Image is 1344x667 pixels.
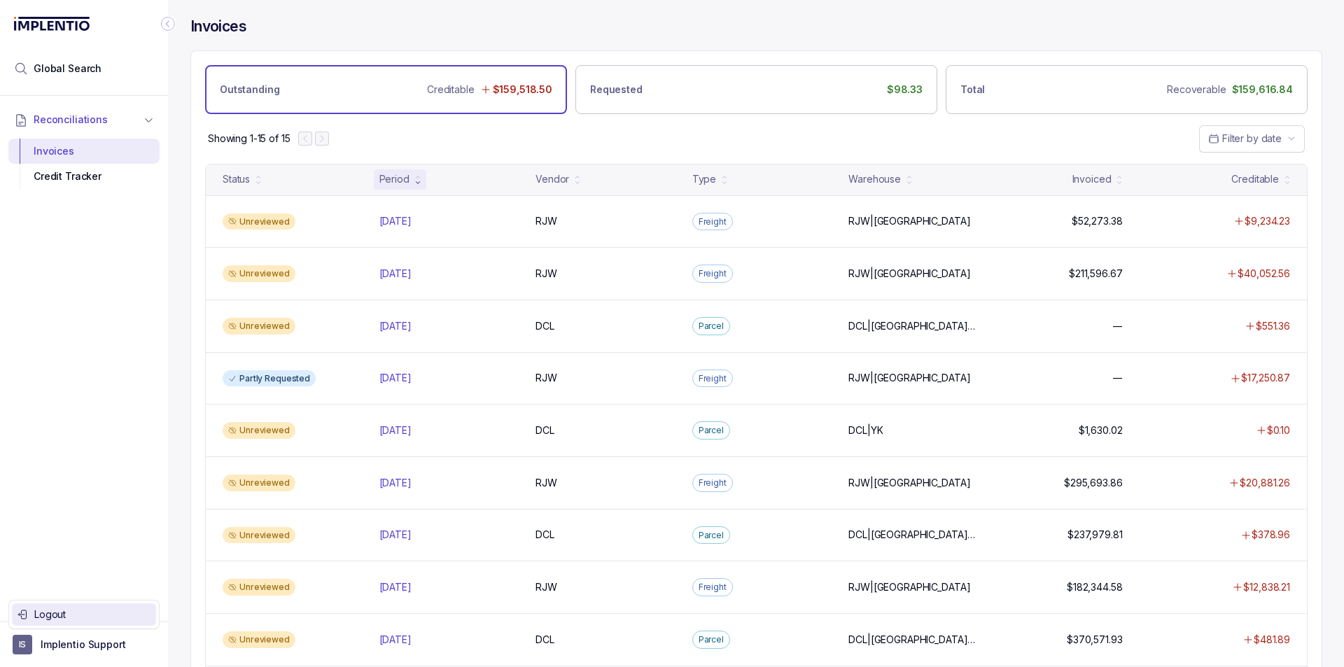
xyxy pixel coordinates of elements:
[1222,132,1282,144] span: Filter by date
[379,633,412,647] p: [DATE]
[535,267,557,281] p: RJW
[692,172,716,186] div: Type
[848,633,977,647] p: DCL|[GEOGRAPHIC_DATA], DCL|LN, DCL|YK
[535,423,554,437] p: DCL
[493,83,552,97] p: $159,518.50
[223,172,250,186] div: Status
[699,476,727,490] p: Freight
[223,265,295,282] div: Unreviewed
[379,267,412,281] p: [DATE]
[1254,633,1290,647] p: $481.89
[379,528,412,542] p: [DATE]
[1245,214,1290,228] p: $9,234.23
[8,136,160,192] div: Reconciliations
[379,319,412,333] p: [DATE]
[1241,371,1290,385] p: $17,250.87
[1072,172,1112,186] div: Invoiced
[848,476,970,490] p: RJW|[GEOGRAPHIC_DATA]
[699,267,727,281] p: Freight
[34,62,101,76] span: Global Search
[1267,423,1290,437] p: $0.10
[20,139,148,164] div: Invoices
[535,319,554,333] p: DCL
[535,528,554,542] p: DCL
[535,172,569,186] div: Vendor
[379,580,412,594] p: [DATE]
[379,214,412,228] p: [DATE]
[848,319,977,333] p: DCL|[GEOGRAPHIC_DATA], DCL|LN
[699,423,724,437] p: Parcel
[41,638,126,652] p: Implentio Support
[1238,267,1290,281] p: $40,052.56
[848,528,977,542] p: DCL|[GEOGRAPHIC_DATA], DCL|LN, DCL|YK
[1208,132,1282,146] search: Date Range Picker
[208,132,290,146] div: Remaining page entries
[1199,125,1305,152] button: Date Range Picker
[699,319,724,333] p: Parcel
[223,475,295,491] div: Unreviewed
[590,83,643,97] p: Requested
[699,633,724,647] p: Parcel
[699,372,727,386] p: Freight
[960,83,985,97] p: Total
[1240,476,1290,490] p: $20,881.26
[13,635,155,654] button: User initialsImplentio Support
[1072,214,1123,228] p: $52,273.38
[1067,633,1122,647] p: $370,571.93
[20,164,148,189] div: Credit Tracker
[223,527,295,544] div: Unreviewed
[1243,580,1290,594] p: $12,838.21
[848,371,970,385] p: RJW|[GEOGRAPHIC_DATA]
[535,580,557,594] p: RJW
[699,580,727,594] p: Freight
[223,422,295,439] div: Unreviewed
[1113,371,1123,385] p: —
[887,83,923,97] p: $98.33
[535,371,557,385] p: RJW
[208,132,290,146] p: Showing 1-15 of 15
[379,476,412,490] p: [DATE]
[1231,172,1279,186] div: Creditable
[535,476,557,490] p: RJW
[699,528,724,542] p: Parcel
[1067,528,1122,542] p: $237,979.81
[848,214,970,228] p: RJW|[GEOGRAPHIC_DATA]
[220,83,279,97] p: Outstanding
[1067,580,1122,594] p: $182,344.58
[427,83,475,97] p: Creditable
[223,213,295,230] div: Unreviewed
[223,370,316,387] div: Partly Requested
[379,371,412,385] p: [DATE]
[223,318,295,335] div: Unreviewed
[848,267,970,281] p: RJW|[GEOGRAPHIC_DATA]
[1252,528,1290,542] p: $378.96
[1167,83,1226,97] p: Recoverable
[190,17,246,36] h4: Invoices
[34,608,150,622] p: Logout
[1069,267,1122,281] p: $211,596.67
[1232,83,1293,97] p: $159,616.84
[848,423,883,437] p: DCL|YK
[1064,476,1122,490] p: $295,693.86
[699,215,727,229] p: Freight
[1113,319,1123,333] p: —
[535,633,554,647] p: DCL
[1079,423,1123,437] p: $1,630.02
[1256,319,1290,333] p: $551.36
[8,104,160,135] button: Reconciliations
[223,631,295,648] div: Unreviewed
[848,580,970,594] p: RJW|[GEOGRAPHIC_DATA]
[223,579,295,596] div: Unreviewed
[379,423,412,437] p: [DATE]
[160,15,176,32] div: Collapse Icon
[535,214,557,228] p: RJW
[34,113,108,127] span: Reconciliations
[379,172,409,186] div: Period
[848,172,901,186] div: Warehouse
[13,635,32,654] span: User initials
